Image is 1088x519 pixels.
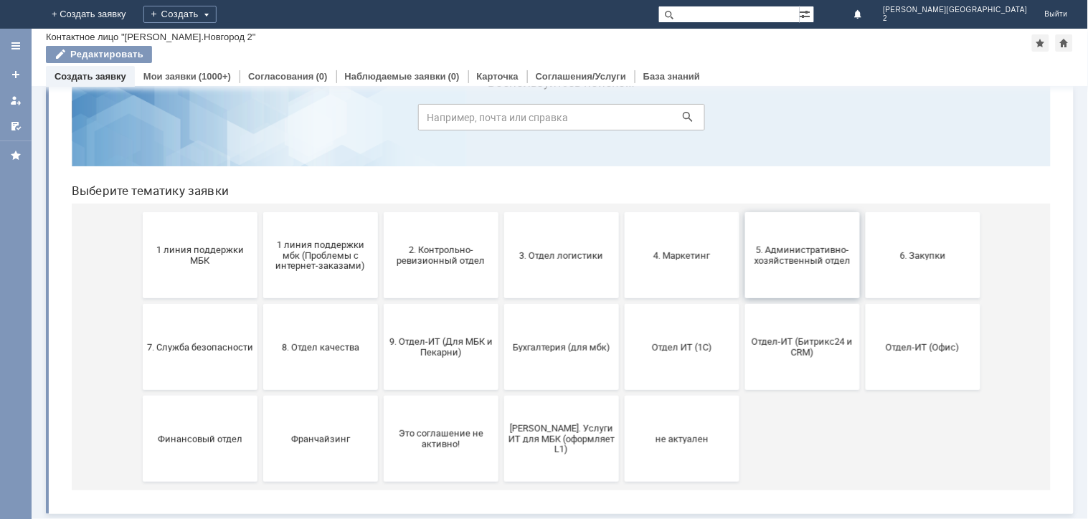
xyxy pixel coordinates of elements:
[328,204,434,226] span: 2. Контрольно-ревизионный отдел
[82,264,197,350] button: 7. Служба безопасности
[643,71,700,82] a: База знаний
[4,63,27,86] a: Создать заявку
[569,209,675,220] span: 4. Маркетинг
[4,115,27,138] a: Мои согласования
[358,64,645,90] input: Например, почта или справка
[805,172,920,258] button: 6. Закупки
[55,71,126,82] a: Создать заявку
[564,356,679,442] button: не актуален
[536,71,626,82] a: Соглашения/Услуги
[143,71,197,82] a: Мои заявки
[87,301,193,312] span: 7. Служба безопасности
[1032,34,1049,52] div: Добавить в избранное
[448,209,554,220] span: 3. Отдел логистики
[569,301,675,312] span: Отдел ИТ (1С)
[82,172,197,258] button: 1 линия поддержки МБК
[328,388,434,409] span: Это соглашение не активно!
[800,6,814,20] span: Расширенный поиск
[316,71,328,82] div: (0)
[203,356,318,442] button: Франчайзинг
[323,356,438,442] button: Это соглашение не активно!
[685,172,800,258] button: 5. Административно-хозяйственный отдел
[477,71,519,82] a: Карточка
[82,356,197,442] button: Финансовый отдел
[207,301,313,312] span: 8. Отдел качества
[323,264,438,350] button: 9. Отдел-ИТ (Для МБК и Пекарни)
[689,204,795,226] span: 5. Административно-хозяйственный отдел
[207,393,313,404] span: Франчайзинг
[323,172,438,258] button: 2. Контрольно-ревизионный отдел
[203,172,318,258] button: 1 линия поддержки мбк (Проблемы с интернет-заказами)
[444,172,559,258] button: 3. Отдел логистики
[448,382,554,414] span: [PERSON_NAME]. Услуги ИТ для МБК (оформляет L1)
[810,209,916,220] span: 6. Закупки
[1056,34,1073,52] div: Сделать домашней страницей
[345,71,446,82] a: Наблюдаемые заявки
[143,6,217,23] div: Создать
[87,393,193,404] span: Финансовый отдел
[448,71,460,82] div: (0)
[805,264,920,350] button: Отдел-ИТ (Офис)
[564,172,679,258] button: 4. Маркетинг
[11,143,990,158] header: Выберите тематику заявки
[203,264,318,350] button: 8. Отдел качества
[685,264,800,350] button: Отдел-ИТ (Битрикс24 и CRM)
[328,296,434,318] span: 9. Отдел-ИТ (Для МБК и Пекарни)
[444,264,559,350] button: Бухгалтерия (для мбк)
[444,356,559,442] button: [PERSON_NAME]. Услуги ИТ для МБК (оформляет L1)
[689,296,795,318] span: Отдел-ИТ (Битрикс24 и CRM)
[4,89,27,112] a: Мои заявки
[46,32,256,42] div: Контактное лицо "[PERSON_NAME].Новгород 2"
[199,71,231,82] div: (1000+)
[884,6,1028,14] span: [PERSON_NAME][GEOGRAPHIC_DATA]
[564,264,679,350] button: Отдел ИТ (1С)
[248,71,314,82] a: Согласования
[87,204,193,226] span: 1 линия поддержки МБК
[569,393,675,404] span: не актуален
[207,199,313,231] span: 1 линия поддержки мбк (Проблемы с интернет-заказами)
[358,35,645,49] label: Воспользуйтесь поиском
[810,301,916,312] span: Отдел-ИТ (Офис)
[448,301,554,312] span: Бухгалтерия (для мбк)
[884,14,1028,23] span: 2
